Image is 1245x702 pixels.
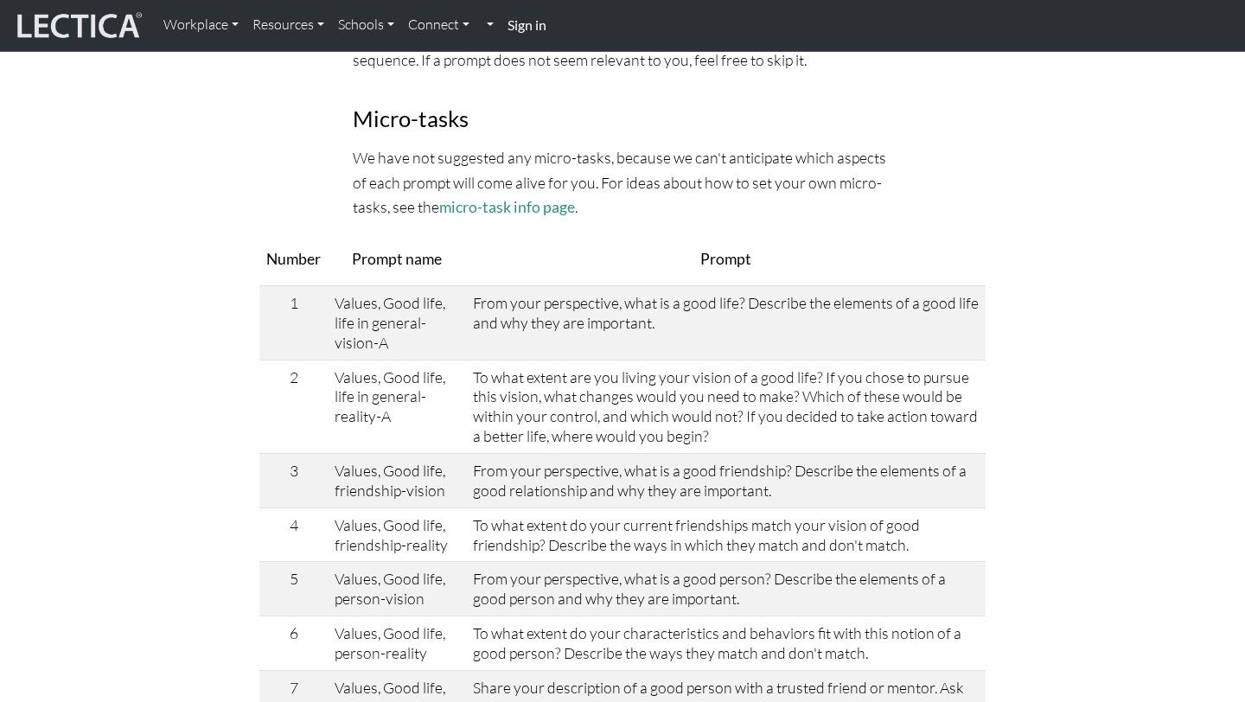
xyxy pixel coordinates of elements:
[328,562,466,616] td: Values, Good life, person-vision
[156,7,246,43] a: Workplace
[501,7,553,44] a: Sign in
[353,145,892,219] p: We have not suggested any micro-tasks, because we can't anticipate which aspects of each prompt w...
[401,7,476,43] a: Connect
[259,360,328,453] td: 2
[508,16,546,33] strong: Sign in
[331,7,401,43] a: Schools
[13,10,143,42] img: lecticalive
[266,247,321,271] p: Number
[466,562,986,616] td: From your perspective, what is a good person? Describe the elements of a good person and why they...
[259,507,328,562] td: 4
[328,454,466,508] td: Values, Good life, friendship-vision
[439,198,575,216] a: micro-task info page
[473,247,979,271] p: Prompt
[328,507,466,562] td: Values, Good life, friendship-reality
[259,562,328,616] td: 5
[353,105,892,132] h3: Micro-tasks
[246,7,331,43] a: Resources
[466,507,986,562] td: To what extent do your current friendships match your vision of good friendship? Describe the way...
[466,616,986,671] td: To what extent do your characteristics and behaviors fit with this notion of a good person? Descr...
[259,285,328,360] td: 1
[466,360,986,453] td: To what extent are you living your vision of a good life? If you chose to pursue this vision, wha...
[466,285,986,360] td: From your perspective, what is a good life? Describe the elements of a good life and why they are...
[335,247,459,271] p: Prompt name
[259,616,328,671] td: 6
[328,616,466,671] td: Values, Good life, person-reality
[259,454,328,508] td: 3
[466,454,986,508] td: From your perspective, what is a good friendship? Describe the elements of a good relationship an...
[328,285,466,360] td: Values, Good life, life in general-vision-A
[328,360,466,453] td: Values, Good life, life in general-reality-A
